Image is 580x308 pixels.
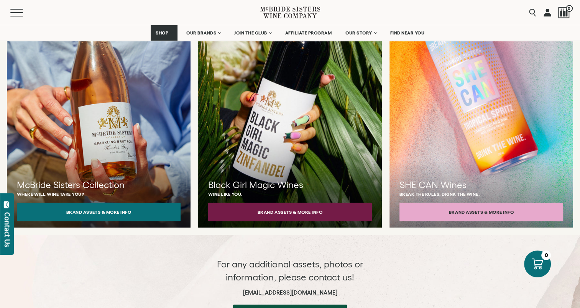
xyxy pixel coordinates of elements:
[186,30,216,36] span: OUR BRANDS
[3,212,11,247] div: Contact Us
[345,30,372,36] span: OUR STORY
[390,30,425,36] span: FIND NEAR YOU
[285,30,332,36] span: AFFILIATE PROGRAM
[17,179,181,192] h3: McBride Sisters Collection
[208,203,372,221] button: Brand Assets & More Info
[17,192,181,197] p: Where will wine take you?
[399,179,563,192] h3: SHE CAN Wines
[17,203,181,221] button: Brand Assets & More Info
[234,30,267,36] span: JOIN THE CLUB
[280,25,337,41] a: AFFILIATE PROGRAM
[399,203,563,221] button: Brand Assets & More Info
[566,5,573,12] span: 0
[214,289,367,296] h6: [EMAIL_ADDRESS][DOMAIN_NAME]
[208,179,372,192] h3: Black Girl Magic Wines
[541,251,551,260] div: 0
[399,192,563,197] p: Break the rules. Drink the wine.
[151,25,177,41] a: SHOP
[214,258,367,283] p: For any additional assets, photos or information, please contact us!
[156,30,169,36] span: SHOP
[10,9,38,16] button: Mobile Menu Trigger
[229,25,276,41] a: JOIN THE CLUB
[385,25,430,41] a: FIND NEAR YOU
[340,25,381,41] a: OUR STORY
[208,192,372,197] p: Wine like you.
[181,25,225,41] a: OUR BRANDS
